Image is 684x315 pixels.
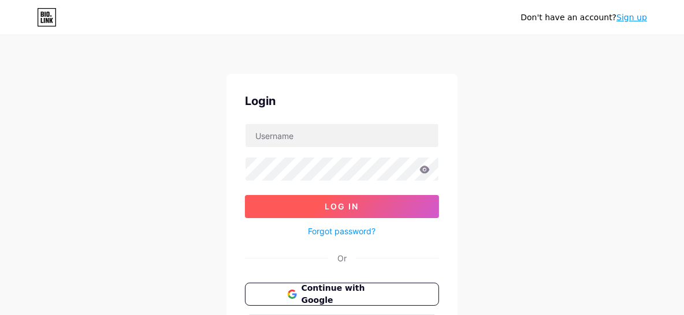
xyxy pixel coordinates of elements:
span: Log In [325,201,359,211]
a: Sign up [616,13,647,22]
button: Log In [245,195,439,218]
div: Login [245,92,439,110]
input: Username [246,124,438,147]
a: Forgot password? [308,225,376,237]
button: Continue with Google [245,283,439,306]
div: Or [337,252,347,264]
span: Continue with Google [302,282,397,306]
div: Don't have an account? [521,12,647,24]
